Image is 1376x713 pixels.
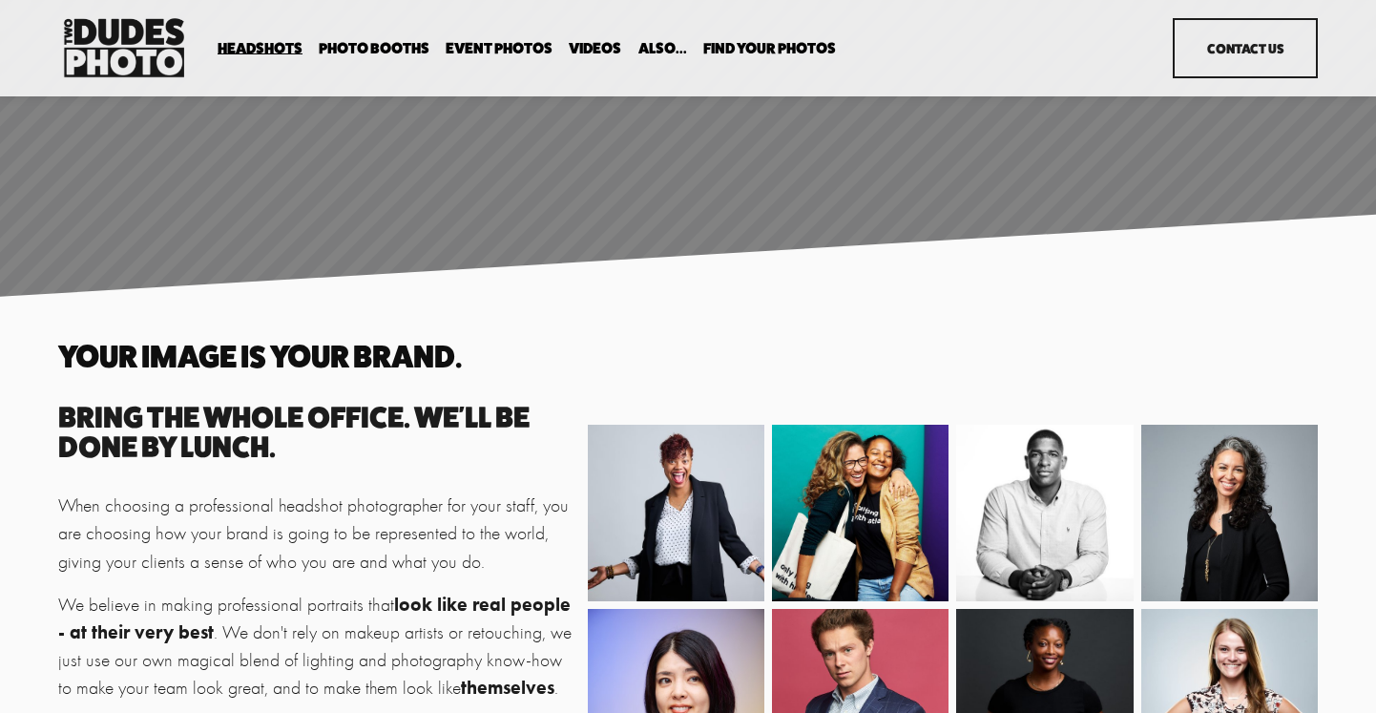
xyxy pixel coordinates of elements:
[718,425,983,601] img: 08-24_SherinDawud_19-09-13_0179.jpg
[58,13,190,82] img: Two Dudes Photo | Headshots, Portraits &amp; Photo Booths
[58,403,577,461] h3: Bring the whole office. We'll be done by lunch.
[461,676,554,699] strong: themselves
[569,40,621,58] a: Videos
[446,40,552,58] a: Event Photos
[319,41,429,56] span: Photo Booths
[576,425,780,601] img: BernadetteBoudreaux_22-06-22_2940.jpg
[58,492,577,576] p: When choosing a professional headshot photographer for your staff, you are choosing how your bran...
[638,40,687,58] a: folder dropdown
[638,41,687,56] span: Also...
[319,40,429,58] a: folder dropdown
[703,40,836,58] a: folder dropdown
[218,41,302,56] span: Headshots
[1173,18,1318,78] a: Contact Us
[703,41,836,56] span: Find Your Photos
[1141,425,1318,658] img: JenniferButler_22-03-22_1386.jpg
[58,342,577,372] h2: Your image is your brand.
[936,425,1153,601] img: 210804_FrederickEberhardtc_1547[BW].jpg
[218,40,302,58] a: folder dropdown
[58,591,577,703] p: We believe in making professional portraits that . We don't rely on makeup artists or retouching,...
